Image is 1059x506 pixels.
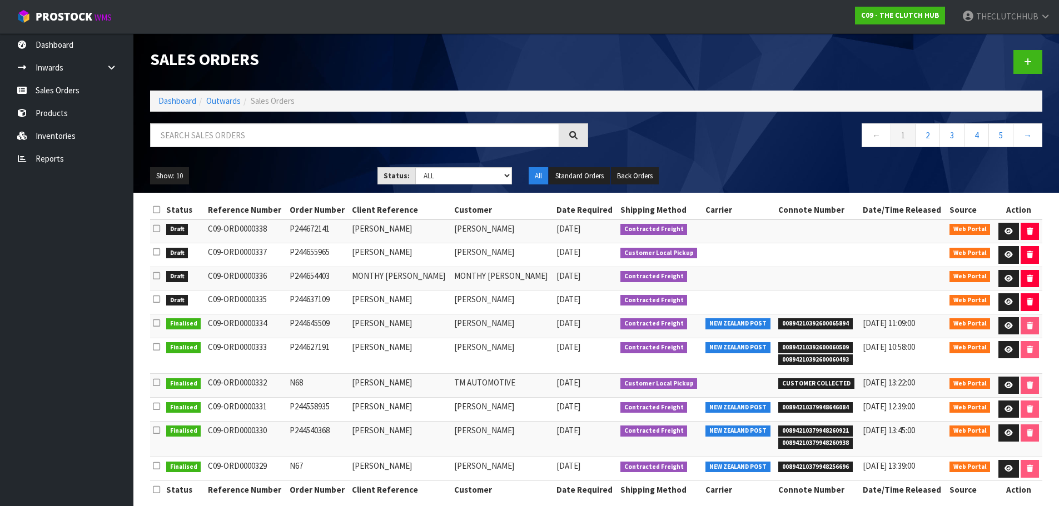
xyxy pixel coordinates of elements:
[158,96,196,106] a: Dashboard
[287,397,350,421] td: P244558935
[620,462,688,473] span: Contracted Freight
[150,167,189,185] button: Show: 10
[556,294,580,304] span: [DATE]
[166,295,188,306] span: Draft
[451,219,554,243] td: [PERSON_NAME]
[556,377,580,388] span: [DATE]
[949,378,991,389] span: Web Portal
[949,462,991,473] span: Web Portal
[947,201,995,219] th: Source
[166,342,201,353] span: Finalised
[556,270,580,281] span: [DATE]
[451,373,554,397] td: TM AUTOMOTIVE
[775,480,859,498] th: Connote Number
[205,421,287,457] td: C09-ORD0000330
[549,167,610,185] button: Standard Orders
[384,171,410,181] strong: Status:
[620,248,698,259] span: Customer Local Pickup
[349,457,451,481] td: [PERSON_NAME]
[205,290,287,314] td: C09-ORD0000335
[949,295,991,306] span: Web Portal
[703,201,775,219] th: Carrier
[349,338,451,373] td: [PERSON_NAME]
[349,219,451,243] td: [PERSON_NAME]
[251,96,295,106] span: Sales Orders
[349,243,451,267] td: [PERSON_NAME]
[949,318,991,329] span: Web Portal
[287,219,350,243] td: P244672141
[349,397,451,421] td: [PERSON_NAME]
[778,342,853,353] span: 00894210392600060509
[556,318,580,328] span: [DATE]
[451,397,554,421] td: [PERSON_NAME]
[166,425,201,437] span: Finalised
[703,480,775,498] th: Carrier
[705,342,770,353] span: NEW ZEALAND POST
[349,421,451,457] td: [PERSON_NAME]
[95,12,112,23] small: WMS
[451,314,554,338] td: [PERSON_NAME]
[863,342,915,352] span: [DATE] 10:58:00
[529,167,548,185] button: All
[451,421,554,457] td: [PERSON_NAME]
[287,373,350,397] td: N68
[620,295,688,306] span: Contracted Freight
[17,9,31,23] img: cube-alt.png
[778,438,853,449] span: 00894210379948260938
[611,167,659,185] button: Back Orders
[949,248,991,259] span: Web Portal
[949,425,991,437] span: Web Portal
[618,480,703,498] th: Shipping Method
[620,224,688,235] span: Contracted Freight
[949,402,991,413] span: Web Portal
[205,373,287,397] td: C09-ORD0000332
[778,378,854,389] span: CUSTOMER COLLECTED
[205,338,287,373] td: C09-ORD0000333
[775,201,859,219] th: Connote Number
[860,201,947,219] th: Date/Time Released
[205,457,287,481] td: C09-ORD0000329
[705,425,770,437] span: NEW ZEALAND POST
[778,402,853,413] span: 00894210379948646084
[287,201,350,219] th: Order Number
[349,314,451,338] td: [PERSON_NAME]
[349,373,451,397] td: [PERSON_NAME]
[988,123,1013,147] a: 5
[863,425,915,435] span: [DATE] 13:45:00
[205,243,287,267] td: C09-ORD0000337
[287,314,350,338] td: P244645509
[287,480,350,498] th: Order Number
[620,378,698,389] span: Customer Local Pickup
[166,378,201,389] span: Finalised
[949,224,991,235] span: Web Portal
[205,480,287,498] th: Reference Number
[556,342,580,352] span: [DATE]
[605,123,1043,151] nav: Page navigation
[287,338,350,373] td: P244627191
[166,318,201,329] span: Finalised
[205,201,287,219] th: Reference Number
[620,402,688,413] span: Contracted Freight
[36,9,92,24] span: ProStock
[166,248,188,259] span: Draft
[556,223,580,234] span: [DATE]
[205,314,287,338] td: C09-ORD0000334
[287,290,350,314] td: P244637109
[618,201,703,219] th: Shipping Method
[949,271,991,282] span: Web Portal
[451,201,554,219] th: Customer
[451,338,554,373] td: [PERSON_NAME]
[166,271,188,282] span: Draft
[620,271,688,282] span: Contracted Freight
[620,342,688,353] span: Contracted Freight
[778,462,853,473] span: 00894210379948256696
[778,425,853,437] span: 00894210379948260921
[556,247,580,257] span: [DATE]
[205,219,287,243] td: C09-ORD0000338
[451,243,554,267] td: [PERSON_NAME]
[451,480,554,498] th: Customer
[349,201,451,219] th: Client Reference
[863,318,915,328] span: [DATE] 11:09:00
[349,480,451,498] th: Client Reference
[556,425,580,435] span: [DATE]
